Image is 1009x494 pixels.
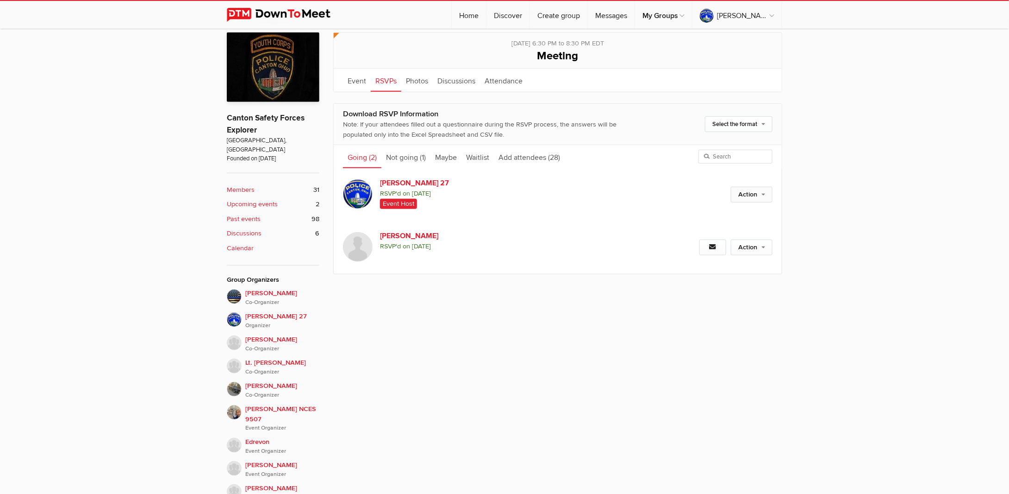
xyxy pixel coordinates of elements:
[705,116,772,132] a: Select the format
[731,187,772,203] a: Action
[227,330,319,353] a: [PERSON_NAME]Co-Organizer
[380,230,538,241] a: [PERSON_NAME]
[494,145,565,168] a: Add attendees (28)
[227,382,242,397] img: Jeremy Thompson
[537,49,579,63] span: Meeting
[412,190,431,197] i: [DATE]
[380,241,644,252] span: RSVP'd on
[433,69,480,92] a: Discussions
[245,322,319,330] i: Organizer
[227,185,319,195] a: Members 31
[343,69,371,92] a: Event
[227,228,319,239] a: Discussions 6
[227,353,319,376] a: Lt. [PERSON_NAME]Co-Organizer
[380,189,644,199] span: RSVP'd on
[227,405,242,420] img: matthew NCES 9507
[227,113,305,135] a: Canton Safety Forces Explorer
[343,108,644,120] div: Download RSVP Information
[227,438,242,453] img: Edrevon
[227,214,319,224] a: Past events 98
[461,145,494,168] a: Waitlist
[245,437,319,456] span: Edrevon
[430,145,461,168] a: Maybe
[227,199,319,209] a: Upcoming events 2
[227,228,262,239] b: Discussions
[245,358,319,376] span: Lt. [PERSON_NAME]
[227,289,242,304] img: Tyler Horning
[227,8,345,22] img: DownToMeet
[227,32,319,102] img: Canton Safety Forces Explorer
[227,376,319,399] a: [PERSON_NAME]Co-Organizer
[316,199,319,209] span: 2
[227,312,242,327] img: T. Pellegrino 27
[380,177,538,189] a: [PERSON_NAME] 27
[245,424,319,432] i: Event Organizer
[227,359,242,374] img: Lt. Coates
[731,240,772,255] a: Action
[311,214,319,224] span: 98
[369,153,377,162] span: (2)
[343,120,644,139] div: Note: If your attendees filled out a questionnaire during the RSVP process, the answers will be p...
[698,150,772,164] input: Search
[245,447,319,456] i: Event Organizer
[343,232,373,262] img: Samantha
[530,1,587,29] a: Create group
[227,275,319,285] div: Group Organizers
[381,145,430,168] a: Not going (1)
[420,153,426,162] span: (1)
[245,368,319,376] i: Co-Organizer
[227,154,319,163] span: Founded on [DATE]
[245,391,319,399] i: Co-Organizer
[227,399,319,433] a: [PERSON_NAME] NCES 9507Event Organizer
[313,185,319,195] span: 31
[412,242,431,250] i: [DATE]
[343,179,373,209] img: T. Pellegrino 27
[380,199,417,209] span: Event Host
[245,335,319,353] span: [PERSON_NAME]
[401,69,433,92] a: Photos
[227,307,319,330] a: [PERSON_NAME] 27Organizer
[548,153,560,162] span: (28)
[227,243,319,253] a: Calendar
[227,289,319,307] a: [PERSON_NAME]Co-Organizer
[245,470,319,479] i: Event Organizer
[227,136,319,154] span: [GEOGRAPHIC_DATA], [GEOGRAPHIC_DATA]
[245,345,319,353] i: Co-Organizer
[227,461,242,476] img: Robert Huber
[343,145,381,168] a: Going (2)
[227,432,319,456] a: EdrevonEvent Organizer
[245,311,319,330] span: [PERSON_NAME] 27
[227,214,261,224] b: Past events
[635,1,692,29] a: My Groups
[486,1,529,29] a: Discover
[245,381,319,399] span: [PERSON_NAME]
[245,288,319,307] span: [PERSON_NAME]
[227,243,254,253] b: Calendar
[452,1,486,29] a: Home
[245,298,319,307] i: Co-Organizer
[245,404,319,433] span: [PERSON_NAME] NCES 9507
[692,1,782,29] a: [PERSON_NAME] 27
[588,1,635,29] a: Messages
[227,199,278,209] b: Upcoming events
[227,336,242,350] img: Christopher Wells
[315,228,319,239] span: 6
[371,69,401,92] a: RSVPs
[343,33,772,49] div: [DATE] 6:30 PM to 8:30 PM EDT
[227,456,319,479] a: [PERSON_NAME]Event Organizer
[227,185,255,195] b: Members
[245,460,319,479] span: [PERSON_NAME]
[480,69,527,92] a: Attendance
